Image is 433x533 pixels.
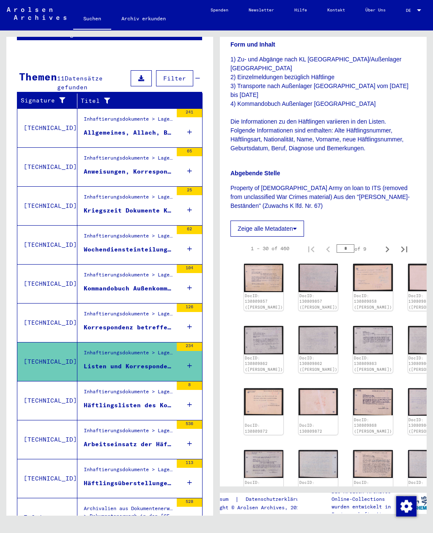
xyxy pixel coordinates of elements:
[84,245,173,254] div: Wochendiensteinteilung im Außenkommando Golleschau und Korrespondenz betreffend Überstellung von ...
[396,496,417,516] img: Zustimmung ändern
[379,240,396,257] button: Next page
[73,8,111,30] a: Suchen
[84,115,173,127] div: Inhaftierungsdokumente > Lager und Ghettos > Allgemeines > Wirtschafts- und Verwaltungs-Hauptamt
[84,349,173,361] div: Inhaftierungsdokumente > Lager und Ghettos > Konzentrations- und Vernichtungslager [GEOGRAPHIC_DA...
[81,97,186,105] div: Titel
[84,128,173,137] div: Allgemeines, Allach, Butschowitz, - Ölschiefer-[GEOGRAPHIC_DATA], [GEOGRAPHIC_DATA], [GEOGRAPHIC_...
[299,356,337,372] a: DocID: 130809862 ([PERSON_NAME])
[245,293,283,309] a: DocID: 130809857 ([PERSON_NAME])
[84,388,173,400] div: Inhaftierungsdokumente > Lager und Ghettos > Konzentrations- und Vernichtungslager [GEOGRAPHIC_DA...
[354,356,392,372] a: DocID: 130809863 ([PERSON_NAME])
[70,22,119,38] span: Datensätze gefunden
[251,245,289,252] div: 1 – 30 of 460
[230,221,304,237] button: Zeige alle Metadaten
[84,154,173,166] div: Inhaftierungsdokumente > Lager und Ghettos > Konzentrations- und Vernichtungslager [GEOGRAPHIC_DA...
[299,450,338,478] img: 002.jpg
[84,466,173,478] div: Inhaftierungsdokumente > Lager und Ghettos > Konzentrationslager [GEOGRAPHIC_DATA] > Allgemeine I...
[299,293,337,309] a: DocID: 130809857 ([PERSON_NAME])
[337,245,379,253] div: of 9
[299,264,338,292] img: 002.jpg
[353,388,392,415] img: 001.jpg
[230,184,416,210] p: Property of [DEMOGRAPHIC_DATA] Army on loan to ITS (removed from unclassified War Crimes material...
[230,55,416,153] p: 1) Zu- und Abgänge nach KL [GEOGRAPHIC_DATA]/Außenlager [GEOGRAPHIC_DATA] 2) Einzelmeldungen bezü...
[354,480,392,496] a: DocID: 130809873 ([PERSON_NAME])
[202,504,315,511] p: Copyright © Arolsen Archives, 2021
[354,293,392,309] a: DocID: 130809858 ([PERSON_NAME])
[84,232,173,244] div: Inhaftierungsdokumente > Lager und Ghettos > Konzentrations- und Vernichtungslager [GEOGRAPHIC_DA...
[202,495,315,504] div: |
[84,206,173,215] div: Kriegszeit Dokumente KL Auschwitz/ Kdo. Golleschau [DATE] - [DATE]
[353,264,392,291] img: 001.jpg
[84,284,173,293] div: Kommandobuch Außenkommando Golleschau des Konzentrationslagers [GEOGRAPHIC_DATA]
[245,356,283,372] a: DocID: 130809862 ([PERSON_NAME])
[163,75,186,82] span: Filter
[299,423,322,434] a: DocID: 130809872
[396,240,413,257] button: Last page
[111,8,176,29] a: Archiv erkunden
[244,326,283,354] img: 001.jpg
[84,167,173,176] div: Anweisungen, Korrespondenz, Meldungen und Listen in den Kommandos Monowitz und Golleschau
[353,326,392,354] img: 001.jpg
[84,479,173,488] div: Häftlingsüberstellungen und Regularien, Anfragen zu Häftlingen, Listen (Arbeitseinteilung /Stärke...
[239,495,315,504] a: Datenschutzerklärung
[406,8,415,13] span: DE
[245,423,268,434] a: DocID: 130809872
[21,96,71,105] div: Signature
[353,450,392,478] img: 001.jpg
[332,503,401,518] p: wurden entwickelt in Partnerschaft mit
[84,440,173,449] div: Arbeitseinsatz der Häftlinge im Konzentrationslager [GEOGRAPHIC_DATA] Kommando Golleschau (nur Hä...
[156,70,193,86] button: Filter
[245,480,283,496] a: DocID: 130809871 ([PERSON_NAME])
[303,240,320,257] button: First page
[81,94,194,108] div: Titel
[299,388,338,416] img: 002.jpg
[84,401,173,410] div: Häftlingslisten des Kommandos Golleschau und Teil einer Häftlings-Personalkarte
[230,170,280,177] b: Abgebende Stelle
[84,271,173,283] div: Inhaftierungsdokumente > Lager und Ghettos > Konzentrations- und Vernichtungslager [GEOGRAPHIC_DA...
[84,505,173,524] div: Archivalien aus Dokumentenerwerb > Dokumentenerwerb in den [GEOGRAPHIC_DATA] > [US_STATE], Nation...
[332,488,401,503] p: Die Arolsen Archives Online-Collections
[244,450,283,478] img: 001.jpg
[7,7,66,20] img: Arolsen_neg.svg
[299,480,337,496] a: DocID: 130809871 ([PERSON_NAME])
[84,193,173,205] div: Inhaftierungsdokumente > Lager und Ghettos > Konzentrations- und Vernichtungslager [GEOGRAPHIC_DA...
[320,240,337,257] button: Previous page
[230,41,275,48] b: Form und Inhalt
[84,362,173,371] div: Listen und Korrespondenz betreffend das Außenkommando Golleschau
[244,264,283,292] img: 001.jpg
[299,326,338,354] img: 002.jpg
[84,310,173,322] div: Inhaftierungsdokumente > Lager und Ghettos > Konzentrations- und Vernichtungslager [GEOGRAPHIC_DA...
[244,388,283,416] img: 001.jpg
[354,417,392,434] a: DocID: 130809868 ([PERSON_NAME])
[84,323,173,332] div: Korrespondenz betreffend Golleschau
[84,427,173,439] div: Inhaftierungsdokumente > Lager und Ghettos > Konzentrations- und Vernichtungslager [GEOGRAPHIC_DA...
[21,94,79,108] div: Signature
